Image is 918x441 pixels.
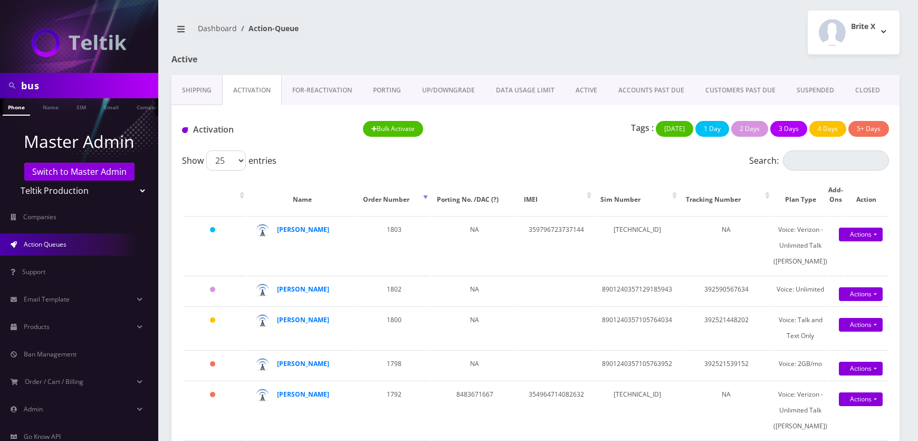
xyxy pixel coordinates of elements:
[37,98,64,115] a: Name
[845,75,891,106] a: CLOSED
[21,76,156,96] input: Search in Company
[358,216,431,275] td: 1803
[808,11,900,54] button: Brite X
[432,276,518,305] td: NA
[839,228,883,241] a: Actions
[24,163,135,181] a: Switch to Master Admin
[432,175,518,215] th: Porting No. /DAC (?)
[432,381,518,439] td: 8483671667
[773,175,827,215] th: Plan Type
[595,216,680,275] td: [TECHNICAL_ID]
[358,175,431,215] th: Order Number: activate to sort column ascending
[839,287,883,301] a: Actions
[565,75,608,106] a: ACTIVE
[695,75,786,106] a: CUSTOMERS PAST DUE
[519,175,594,215] th: IMEI: activate to sort column ascending
[182,127,188,133] img: Activation
[783,151,889,171] input: Search:
[485,75,565,106] a: DATA USAGE LIMIT
[851,22,875,31] h2: Brite X
[3,98,30,116] a: Phone
[595,381,680,439] td: [TECHNICAL_ID]
[695,121,729,137] button: 1 Day
[24,240,66,249] span: Action Queues
[844,175,888,215] th: Action
[277,390,329,399] a: [PERSON_NAME]
[681,350,772,380] td: 392521539152
[595,350,680,380] td: 8901240357105763952
[848,121,889,137] button: 5+ Days
[412,75,485,106] a: UP/DOWNGRADE
[773,356,827,372] div: Voice: 2GB/mo
[171,54,404,64] h1: Active
[248,175,356,215] th: Name
[358,381,431,439] td: 1792
[839,362,883,376] a: Actions
[206,151,246,171] select: Showentries
[171,17,528,48] nav: breadcrumb
[24,405,43,414] span: Admin
[432,350,518,380] td: NA
[24,322,50,331] span: Products
[595,276,680,305] td: 8901240357129185943
[71,98,91,115] a: SIM
[24,350,77,359] span: Ban Management
[631,121,654,134] p: Tags :
[773,222,827,269] div: Voice: Verizon - Unlimited Talk ([PERSON_NAME])
[282,75,362,106] a: FOR-REActivation
[131,98,167,115] a: Company
[277,359,329,368] a: [PERSON_NAME]
[277,225,329,234] a: [PERSON_NAME]
[681,381,772,439] td: NA
[198,23,237,33] a: Dashboard
[519,381,594,439] td: 354964714082632
[237,23,299,34] li: Action-Queue
[222,75,282,106] a: Activation
[681,175,772,215] th: Tracking Number: activate to sort column ascending
[182,125,347,135] h1: Activation
[828,175,843,215] th: Add-Ons
[839,318,883,332] a: Actions
[358,350,431,380] td: 1798
[809,121,846,137] button: 4 Days
[25,377,83,386] span: Order / Cart / Billing
[773,282,827,297] div: Voice: Unlimited
[595,175,680,215] th: Sim Number: activate to sort column ascending
[681,306,772,349] td: 392521448202
[773,312,827,344] div: Voice: Talk and Text Only
[171,75,222,106] a: Shipping
[358,276,431,305] td: 1802
[432,216,518,275] td: NA
[773,387,827,434] div: Voice: Verizon - Unlimited Talk ([PERSON_NAME])
[24,432,61,441] span: Go Know API
[24,295,70,304] span: Email Template
[749,151,889,171] label: Search:
[839,392,883,406] a: Actions
[182,151,276,171] label: Show entries
[519,216,594,275] td: 359796723737144
[22,267,45,276] span: Support
[681,276,772,305] td: 392590567634
[656,121,693,137] button: [DATE]
[595,306,680,349] td: 8901240357105764034
[432,306,518,349] td: NA
[608,75,695,106] a: ACCOUNTS PAST DUE
[363,121,424,137] button: Bulk Activate
[277,285,329,294] strong: [PERSON_NAME]
[786,75,845,106] a: SUSPENDED
[183,175,247,215] th: : activate to sort column ascending
[358,306,431,349] td: 1800
[23,212,56,221] span: Companies
[681,216,772,275] td: NA
[362,75,412,106] a: PORTING
[99,98,124,115] a: Email
[731,121,768,137] button: 2 Days
[32,29,127,57] img: Teltik Production
[277,315,329,324] a: [PERSON_NAME]
[770,121,807,137] button: 3 Days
